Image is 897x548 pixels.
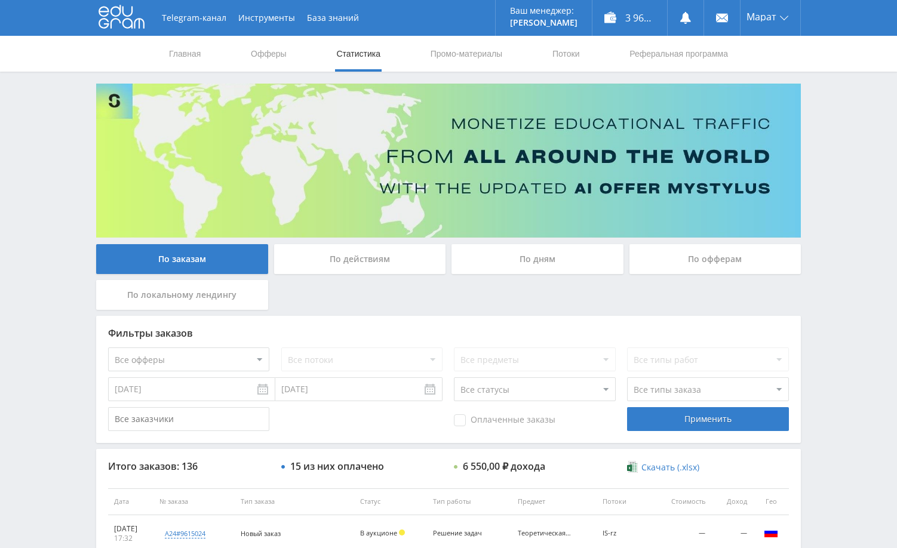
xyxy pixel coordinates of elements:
div: [DATE] [114,524,148,534]
span: В аукционе [360,528,397,537]
div: Применить [627,407,788,431]
img: rus.png [764,525,778,540]
input: Все заказчики [108,407,269,431]
a: Статистика [335,36,382,72]
th: Стоимость [652,488,711,515]
div: 6 550,00 ₽ дохода [463,461,545,472]
a: Скачать (.xlsx) [627,461,699,473]
th: Тип заказа [235,488,354,515]
p: Ваш менеджер: [510,6,577,16]
a: Офферы [250,36,288,72]
th: Дата [108,488,153,515]
div: Фильтры заказов [108,328,789,338]
div: IS-rz [603,529,647,537]
span: Оплаченные заказы [454,414,555,426]
div: Итого заказов: 136 [108,461,269,472]
span: Новый заказ [241,529,281,538]
div: По офферам [629,244,801,274]
th: № заказа [153,488,235,515]
div: По дням [451,244,623,274]
th: Гео [753,488,789,515]
img: xlsx [627,461,637,473]
th: Доход [711,488,753,515]
th: Тип работы [427,488,512,515]
div: Теоретическая механика [518,529,572,537]
p: [PERSON_NAME] [510,18,577,27]
a: Промо-материалы [429,36,503,72]
img: Banner [96,84,801,238]
th: Потоки [597,488,653,515]
th: Предмет [512,488,597,515]
div: По заказам [96,244,268,274]
a: Реферальная программа [628,36,729,72]
div: По локальному лендингу [96,280,268,310]
div: Решение задач [433,529,487,537]
span: Холд [399,529,405,535]
div: a24#9615024 [165,529,205,538]
div: 17:32 [114,534,148,543]
div: 15 из них оплачено [290,461,384,472]
a: Главная [168,36,202,72]
span: Скачать (.xlsx) [641,463,699,472]
th: Статус [354,488,427,515]
div: По действиям [274,244,446,274]
span: Марат [747,12,776,21]
a: Потоки [551,36,581,72]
